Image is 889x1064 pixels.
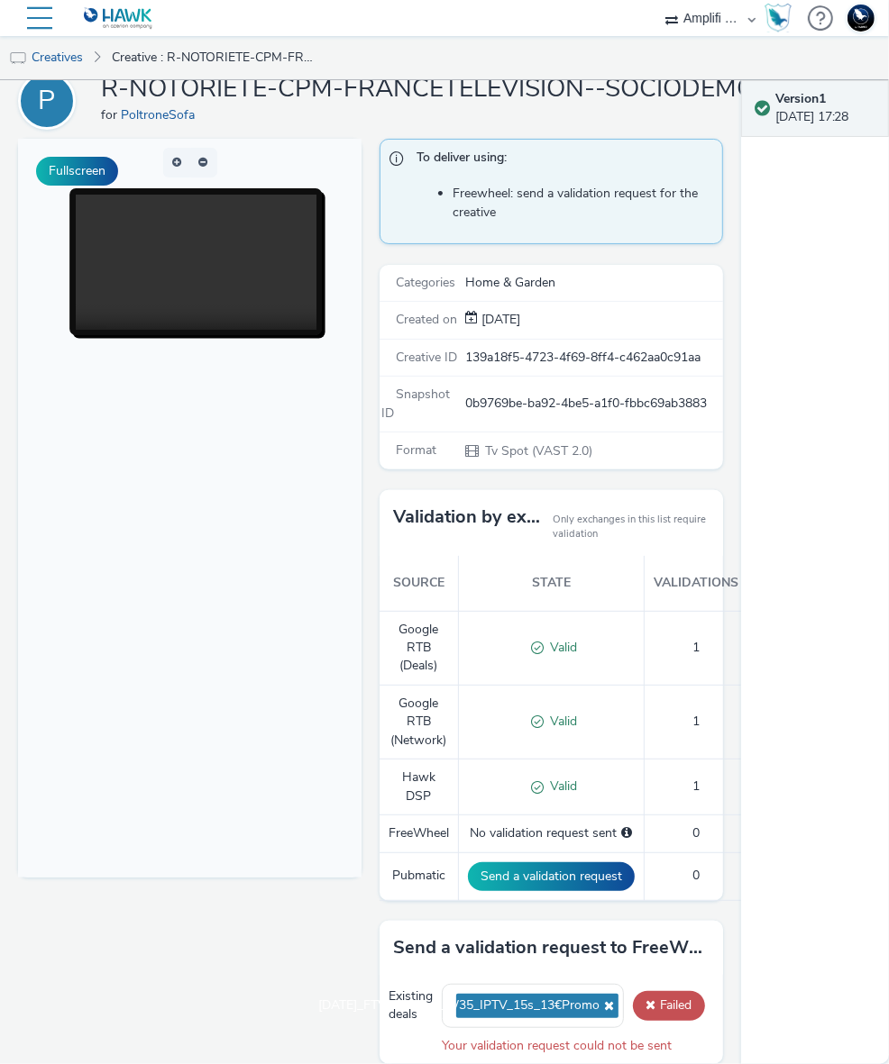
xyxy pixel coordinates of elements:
[380,611,459,685] td: Google RTB (Deals)
[468,862,635,891] button: Send a validation request
[465,386,721,423] div: 0b9769be-ba92-4be5-a1f0-fbbc69ab3883
[478,311,520,329] div: Creation 25 August 2025, 17:28
[692,867,700,884] span: 0
[544,778,577,795] span: Valid
[644,556,747,611] th: Validations
[478,311,520,328] span: [DATE]
[380,685,459,759] td: Google RTB (Network)
[396,274,455,291] span: Categories
[101,106,121,123] span: for
[483,442,592,459] span: Tv Spot (VAST 2.0)
[775,90,826,107] strong: Version 1
[442,1037,714,1055] div: Your validation request could not be sent
[633,991,705,1020] button: Failed
[380,759,459,815] td: Hawk DSP
[380,556,459,611] th: Source
[465,349,721,367] div: 139a18f5-4723-4f69-8ff4-c462aa0c91aa
[18,92,83,109] a: P
[692,639,700,656] span: 1
[468,824,635,842] div: No validation request sent
[692,824,700,841] span: 0
[396,349,457,366] span: Creative ID
[393,504,545,531] h3: Validation by exchange
[380,852,459,900] td: Pubmatic
[39,76,56,126] div: P
[121,106,202,123] a: PoltroneSofa
[544,713,577,730] span: Valid
[380,815,459,852] td: FreeWheel
[775,90,875,127] div: [DATE] 17:28
[453,185,713,222] li: Freewheel: send a validation request for the creative
[465,274,721,292] div: Home & Garden
[396,311,457,328] span: Created on
[389,987,433,1024] div: Existing deals
[544,639,577,656] span: Valid
[621,824,632,842] div: Please select a deal below and click on Send to send a validation request to FreeWheel.
[765,4,792,32] img: Hawk Academy
[554,513,710,542] small: Only exchanges in this list require validation
[396,441,436,459] span: Format
[417,149,704,172] span: To deliver using:
[318,998,600,1014] span: [DATE]_FTV_Poltrone_W35_IPTV_15s_13€Promo
[9,50,27,68] img: tv
[458,556,644,611] th: State
[393,934,710,961] h3: Send a validation request to FreeWheel
[36,157,118,186] button: Fullscreen
[101,72,822,106] h1: R-NOTORIETE-CPM-FRANCETELEVISION--SOCIODEMO-2559yo-INSTREAM-1x1-TV-15s-P-INSTREAM-1x1-W35Promo-$4...
[692,778,700,795] span: 1
[84,7,153,30] img: undefined Logo
[848,5,875,32] img: Support Hawk
[765,4,799,32] a: Hawk Academy
[103,36,325,79] a: Creative : R-NOTORIETE-CPM-FRANCETELEVISION--SOCIODEMO-2559yo-INSTREAM-1x1-TV-15s-P-INSTREAM-1x1-...
[381,386,450,421] span: Snapshot ID
[692,713,700,730] span: 1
